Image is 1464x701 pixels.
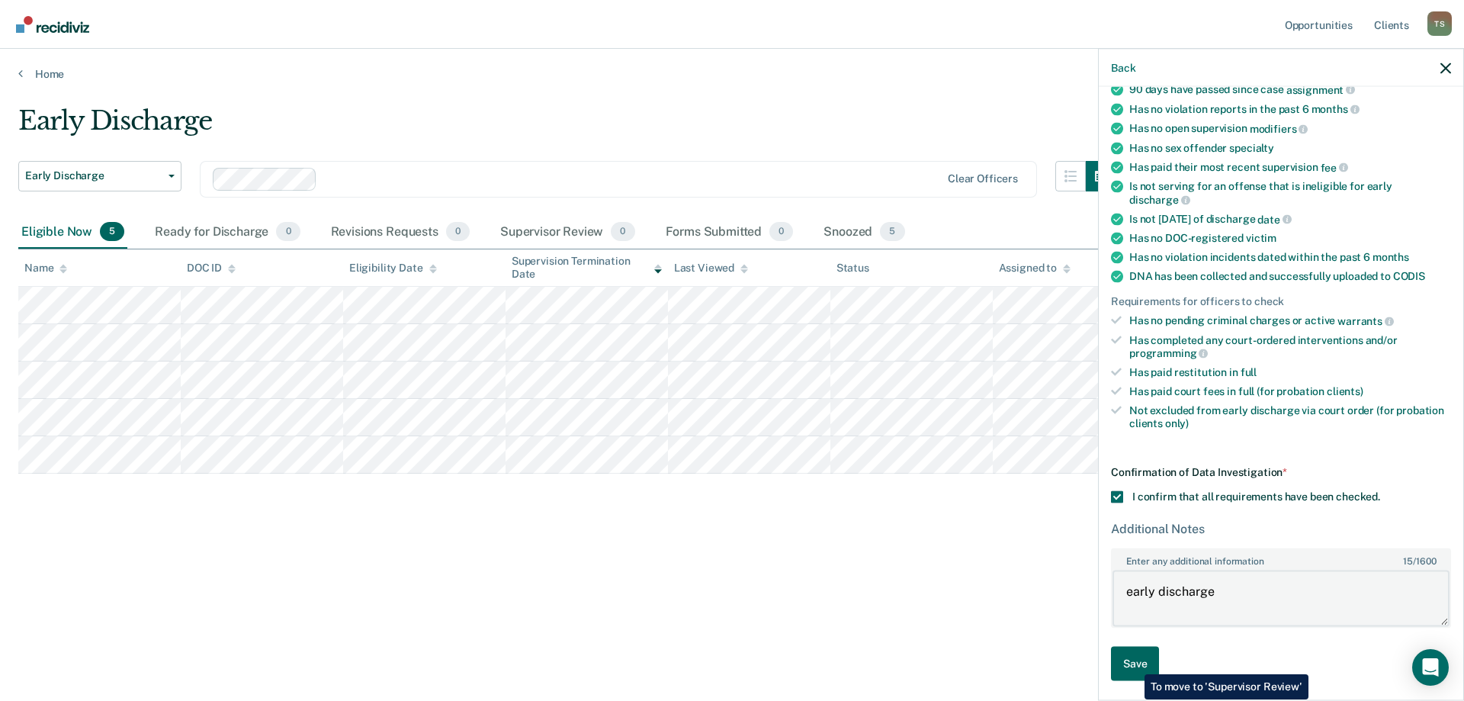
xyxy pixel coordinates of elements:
span: modifiers [1250,122,1308,134]
span: I confirm that all requirements have been checked. [1132,490,1380,503]
span: 0 [769,222,793,242]
div: Snoozed [820,216,907,249]
span: discharge [1129,193,1190,205]
div: Early Discharge [18,105,1116,149]
div: Has no violation incidents dated within the past 6 [1129,251,1451,264]
div: Has paid their most recent supervision [1129,160,1451,174]
button: Save [1111,647,1159,681]
div: Assigned to [999,262,1071,275]
div: Ready for Discharge [152,216,303,249]
div: Has completed any court-ordered interventions and/or [1129,333,1451,359]
div: Has no pending criminal charges or active [1129,314,1451,328]
div: Is not [DATE] of discharge [1129,212,1451,226]
div: Supervision Termination Date [512,255,662,281]
span: 15 [1403,556,1413,567]
a: Home [18,67,1446,81]
span: months [1372,251,1409,263]
span: 0 [611,222,634,242]
div: Last Viewed [674,262,748,275]
div: Name [24,262,67,275]
div: Supervisor Review [497,216,638,249]
img: Recidiviz [16,16,89,33]
span: clients) [1327,384,1363,397]
div: Has no violation reports in the past 6 [1129,102,1451,116]
div: Has paid restitution in [1129,366,1451,379]
div: T S [1427,11,1452,36]
div: Forms Submitted [663,216,797,249]
span: fee [1321,161,1348,173]
span: programming [1129,347,1208,359]
span: 5 [100,222,124,242]
button: Back [1111,61,1135,74]
span: months [1311,103,1360,115]
span: assignment [1286,83,1355,95]
span: 5 [880,222,904,242]
div: Has no sex offender [1129,141,1451,154]
button: Profile dropdown button [1427,11,1452,36]
div: Has no open supervision [1129,122,1451,136]
span: 0 [276,222,300,242]
span: full [1241,366,1257,378]
div: Has no DOC-registered [1129,232,1451,245]
span: CODIS [1393,270,1425,282]
span: / 1600 [1403,556,1436,567]
div: Is not serving for an offense that is ineligible for early [1129,180,1451,206]
span: only) [1165,416,1189,429]
span: warrants [1337,314,1394,326]
label: Enter any additional information [1112,550,1450,567]
div: DNA has been collected and successfully uploaded to [1129,270,1451,283]
textarea: early discharge [1112,570,1450,626]
div: 90 days have passed since case [1129,82,1451,96]
span: specialty [1229,141,1274,153]
div: DOC ID [187,262,236,275]
div: Revisions Requests [328,216,473,249]
div: Confirmation of Data Investigation [1111,466,1451,479]
span: date [1257,213,1291,225]
div: Status [836,262,869,275]
div: Requirements for officers to check [1111,295,1451,308]
div: Additional Notes [1111,522,1451,536]
span: 0 [446,222,470,242]
div: Has paid court fees in full (for probation [1129,384,1451,397]
div: Open Intercom Messenger [1412,649,1449,686]
div: Not excluded from early discharge via court order (for probation clients [1129,404,1451,429]
span: victim [1246,232,1276,244]
div: Eligible Now [18,216,127,249]
span: Early Discharge [25,169,162,182]
div: Clear officers [948,172,1018,185]
div: Eligibility Date [349,262,437,275]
